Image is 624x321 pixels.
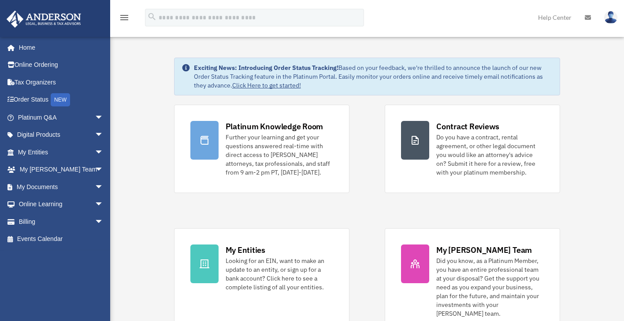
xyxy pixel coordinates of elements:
a: Platinum Knowledge Room Further your learning and get your questions answered real-time with dire... [174,105,349,193]
span: arrow_drop_down [95,126,112,144]
a: My Documentsarrow_drop_down [6,178,117,196]
a: Online Learningarrow_drop_down [6,196,117,213]
div: Did you know, as a Platinum Member, you have an entire professional team at your disposal? Get th... [436,256,544,318]
div: Based on your feedback, we're thrilled to announce the launch of our new Order Status Tracking fe... [194,63,553,90]
a: menu [119,15,130,23]
i: menu [119,12,130,23]
a: Order StatusNEW [6,91,117,109]
a: Platinum Q&Aarrow_drop_down [6,109,117,126]
strong: Exciting News: Introducing Order Status Tracking! [194,64,338,72]
div: Looking for an EIN, want to make an update to an entity, or sign up for a bank account? Click her... [226,256,333,292]
span: arrow_drop_down [95,196,112,214]
a: My Entitiesarrow_drop_down [6,143,117,161]
span: arrow_drop_down [95,143,112,161]
img: User Pic [604,11,617,24]
a: Billingarrow_drop_down [6,213,117,230]
div: Platinum Knowledge Room [226,121,323,132]
a: Click Here to get started! [232,81,301,89]
a: Online Ordering [6,56,117,74]
i: search [147,12,157,22]
span: arrow_drop_down [95,161,112,179]
a: My [PERSON_NAME] Teamarrow_drop_down [6,161,117,179]
a: Contract Reviews Do you have a contract, rental agreement, or other legal document you would like... [385,105,560,193]
a: Digital Productsarrow_drop_down [6,126,117,144]
div: NEW [51,93,70,106]
div: Contract Reviews [436,121,499,132]
a: Tax Organizers [6,73,117,91]
div: My [PERSON_NAME] Team [436,244,532,255]
div: Do you have a contract, rental agreement, or other legal document you would like an attorney's ad... [436,133,544,177]
span: arrow_drop_down [95,109,112,127]
div: Further your learning and get your questions answered real-time with direct access to [PERSON_NAM... [226,133,333,177]
img: Anderson Advisors Platinum Portal [4,11,84,28]
span: arrow_drop_down [95,213,112,231]
div: My Entities [226,244,265,255]
span: arrow_drop_down [95,178,112,196]
a: Events Calendar [6,230,117,248]
a: Home [6,39,112,56]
